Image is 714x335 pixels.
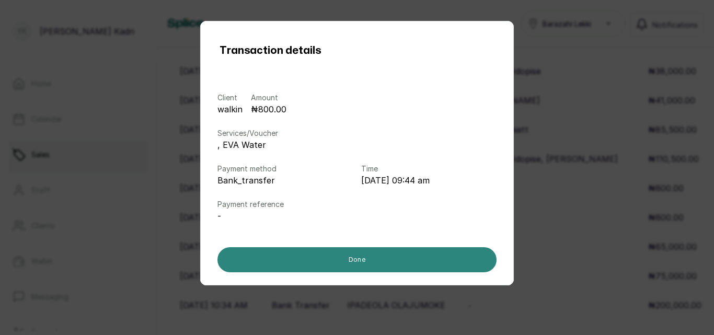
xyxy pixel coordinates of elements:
p: Client [217,93,243,103]
p: , EVA Water [217,138,497,151]
p: ₦800.00 [251,103,286,115]
p: Time [361,164,497,174]
p: bank_transfer [217,174,353,187]
p: Payment reference [217,199,497,210]
h1: Transaction details [220,42,321,59]
p: Payment method [217,164,353,174]
p: - [217,210,497,222]
p: Services/Voucher [217,128,497,138]
button: Done [217,247,497,272]
p: walkin [217,103,243,115]
p: Amount [251,93,286,103]
p: [DATE] 09:44 am [361,174,497,187]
